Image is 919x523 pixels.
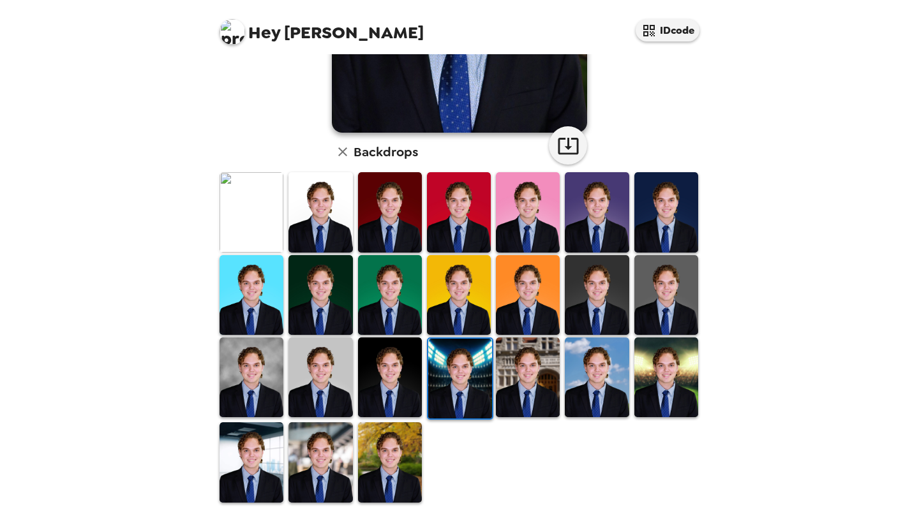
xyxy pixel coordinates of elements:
span: Hey [248,21,280,44]
h6: Backdrops [354,142,418,162]
img: profile pic [220,19,245,45]
span: [PERSON_NAME] [220,13,424,41]
img: Original [220,172,283,252]
button: IDcode [636,19,699,41]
